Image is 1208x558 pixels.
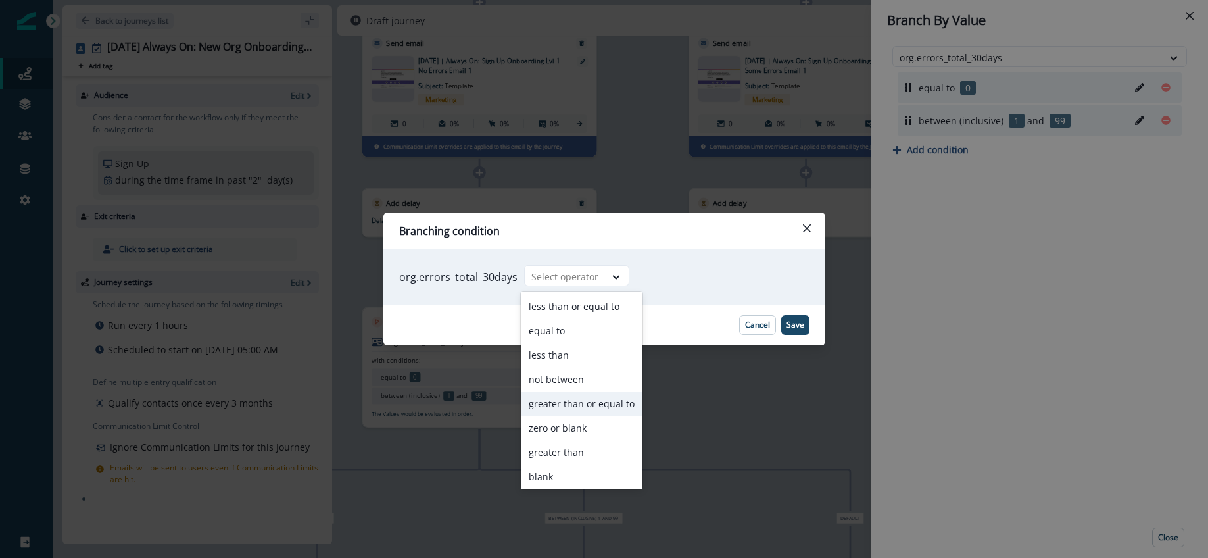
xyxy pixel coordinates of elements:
[521,343,642,367] div: less than
[521,440,642,465] div: greater than
[796,218,817,239] button: Close
[521,294,642,318] div: less than or equal to
[739,315,776,335] button: Cancel
[781,315,809,335] button: Save
[745,320,770,330] p: Cancel
[399,223,500,239] p: Branching condition
[521,367,642,392] div: not between
[521,318,642,343] div: equal to
[521,392,642,416] div: greater than or equal to
[786,320,804,330] p: Save
[521,465,642,489] div: blank
[521,416,642,440] div: zero or blank
[399,269,518,285] p: org.errors_total_30days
